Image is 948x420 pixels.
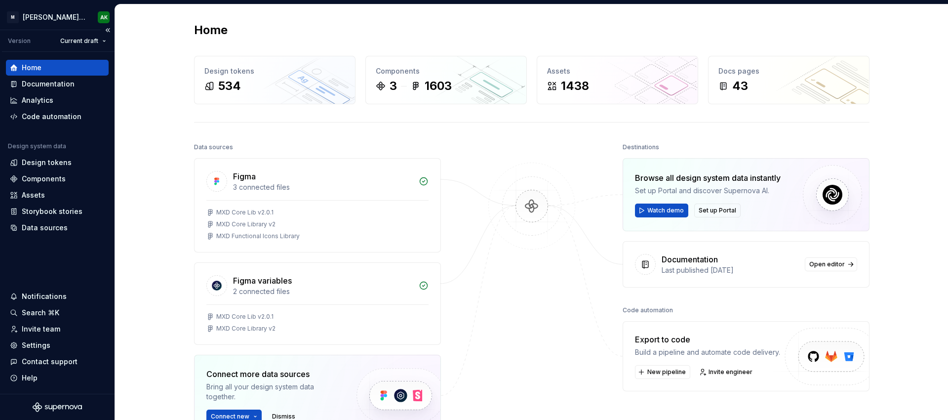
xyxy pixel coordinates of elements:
[561,78,589,94] div: 1438
[6,187,109,203] a: Assets
[6,305,109,321] button: Search ⌘K
[390,78,397,94] div: 3
[6,76,109,92] a: Documentation
[22,95,53,105] div: Analytics
[7,11,19,23] div: M
[22,174,66,184] div: Components
[635,365,690,379] button: New pipeline
[635,347,780,357] div: Build a pipeline and automate code delivery.
[696,365,757,379] a: Invite engineer
[100,13,108,21] div: AK
[635,186,781,196] div: Set up Portal and discover Supernova AI.
[216,313,274,321] div: MXD Core Lib v2.0.1
[623,303,673,317] div: Code automation
[22,357,78,367] div: Contact support
[6,109,109,125] a: Code automation
[8,37,31,45] div: Version
[22,190,45,200] div: Assets
[22,158,72,168] div: Design tokens
[22,207,82,216] div: Storybook stories
[218,78,241,94] div: 534
[194,22,228,38] h2: Home
[216,220,276,228] div: MXD Core Library v2
[216,325,276,333] div: MXD Core Library v2
[708,56,869,104] a: Docs pages43
[22,63,41,73] div: Home
[206,368,340,380] div: Connect more data sources
[365,56,527,104] a: Components31603
[56,34,111,48] button: Current draft
[216,232,300,240] div: MXD Functional Icons Library
[647,368,686,376] span: New pipeline
[204,66,345,76] div: Design tokens
[22,112,81,122] div: Code automation
[22,79,75,89] div: Documentation
[194,140,233,154] div: Data sources
[662,265,799,275] div: Last published [DATE]
[699,207,736,214] span: Set up Portal
[101,23,115,37] button: Collapse sidebar
[22,223,68,233] div: Data sources
[547,66,688,76] div: Assets
[6,204,109,219] a: Storybook stories
[2,6,113,28] button: M[PERSON_NAME] Design SystemAK
[60,37,98,45] span: Current draft
[709,368,752,376] span: Invite engineer
[6,337,109,353] a: Settings
[216,209,274,216] div: MXD Core Lib v2.0.1
[233,182,413,192] div: 3 connected files
[6,321,109,337] a: Invite team
[718,66,859,76] div: Docs pages
[635,334,780,345] div: Export to code
[8,142,66,150] div: Design system data
[233,275,292,287] div: Figma variables
[233,170,256,182] div: Figma
[6,354,109,370] button: Contact support
[6,155,109,170] a: Design tokens
[23,12,86,22] div: [PERSON_NAME] Design System
[662,253,718,265] div: Documentation
[732,78,748,94] div: 43
[194,262,441,345] a: Figma variables2 connected filesMXD Core Lib v2.0.1MXD Core Library v2
[537,56,698,104] a: Assets1438
[635,172,781,184] div: Browse all design system data instantly
[647,207,684,214] span: Watch demo
[6,370,109,386] button: Help
[22,308,59,318] div: Search ⌘K
[22,340,50,350] div: Settings
[233,287,413,296] div: 2 connected files
[635,204,688,217] button: Watch demo
[206,382,340,402] div: Bring all your design system data together.
[425,78,452,94] div: 1603
[22,324,60,334] div: Invite team
[194,56,355,104] a: Design tokens534
[376,66,516,76] div: Components
[6,220,109,236] a: Data sources
[33,402,82,412] svg: Supernova Logo
[6,171,109,187] a: Components
[805,257,857,271] a: Open editor
[6,60,109,76] a: Home
[194,158,441,252] a: Figma3 connected filesMXD Core Lib v2.0.1MXD Core Library v2MXD Functional Icons Library
[6,289,109,304] button: Notifications
[6,92,109,108] a: Analytics
[623,140,659,154] div: Destinations
[809,260,845,268] span: Open editor
[22,373,38,383] div: Help
[694,204,741,217] button: Set up Portal
[22,292,67,301] div: Notifications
